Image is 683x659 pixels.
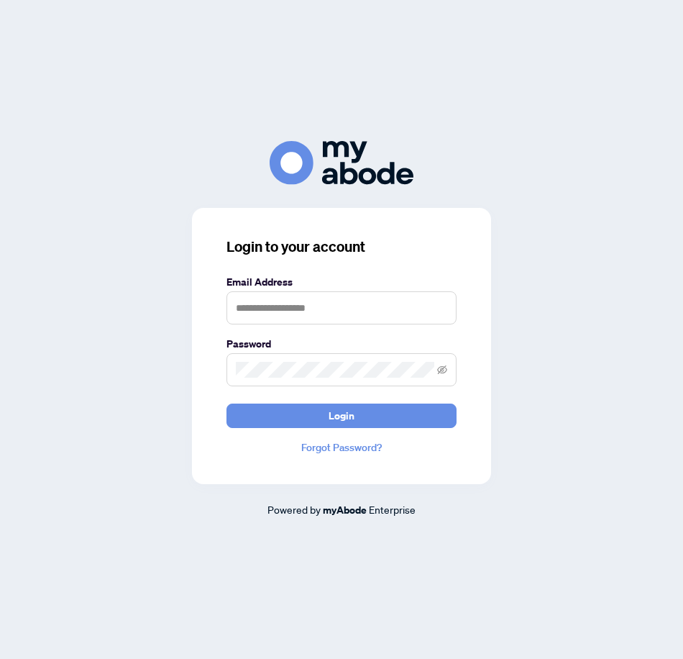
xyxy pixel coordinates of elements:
[270,141,413,185] img: ma-logo
[226,336,457,352] label: Password
[226,274,457,290] label: Email Address
[226,237,457,257] h3: Login to your account
[226,440,457,455] a: Forgot Password?
[369,503,416,516] span: Enterprise
[267,503,321,516] span: Powered by
[437,365,447,375] span: eye-invisible
[226,404,457,428] button: Login
[329,404,354,427] span: Login
[323,502,367,518] a: myAbode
